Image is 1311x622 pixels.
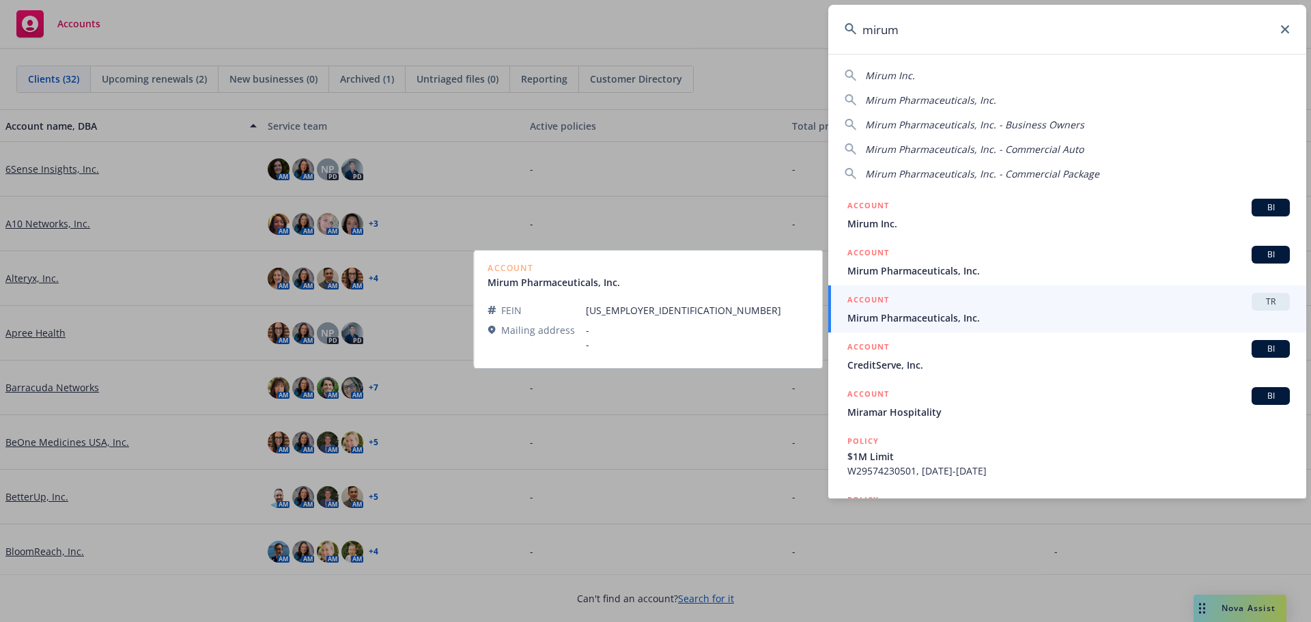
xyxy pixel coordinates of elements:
a: POLICY$1M LimitW29574230501, [DATE]-[DATE] [828,427,1306,485]
a: ACCOUNTTRMirum Pharmaceuticals, Inc. [828,285,1306,333]
span: BI [1257,201,1284,214]
a: POLICY [828,485,1306,544]
h5: ACCOUNT [847,293,889,309]
span: $1M Limit [847,449,1290,464]
span: Mirum Pharmaceuticals, Inc. - Commercial Package [865,167,1099,180]
span: TR [1257,296,1284,308]
span: Mirum Pharmaceuticals, Inc. [847,311,1290,325]
h5: ACCOUNT [847,340,889,356]
h5: POLICY [847,493,879,507]
h5: ACCOUNT [847,387,889,404]
input: Search... [828,5,1306,54]
a: ACCOUNTBICreditServe, Inc. [828,333,1306,380]
span: BI [1257,343,1284,355]
span: BI [1257,390,1284,402]
span: Mirum Pharmaceuticals, Inc. [847,264,1290,278]
a: ACCOUNTBIMirum Pharmaceuticals, Inc. [828,238,1306,285]
span: Mirum Inc. [865,69,915,82]
span: Mirum Pharmaceuticals, Inc. - Commercial Auto [865,143,1084,156]
a: ACCOUNTBIMiramar Hospitality [828,380,1306,427]
span: BI [1257,249,1284,261]
span: Mirum Inc. [847,216,1290,231]
span: Miramar Hospitality [847,405,1290,419]
span: W29574230501, [DATE]-[DATE] [847,464,1290,478]
span: Mirum Pharmaceuticals, Inc. - Business Owners [865,118,1084,131]
span: Mirum Pharmaceuticals, Inc. [865,94,996,107]
h5: ACCOUNT [847,246,889,262]
h5: POLICY [847,434,879,448]
span: CreditServe, Inc. [847,358,1290,372]
h5: ACCOUNT [847,199,889,215]
a: ACCOUNTBIMirum Inc. [828,191,1306,238]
